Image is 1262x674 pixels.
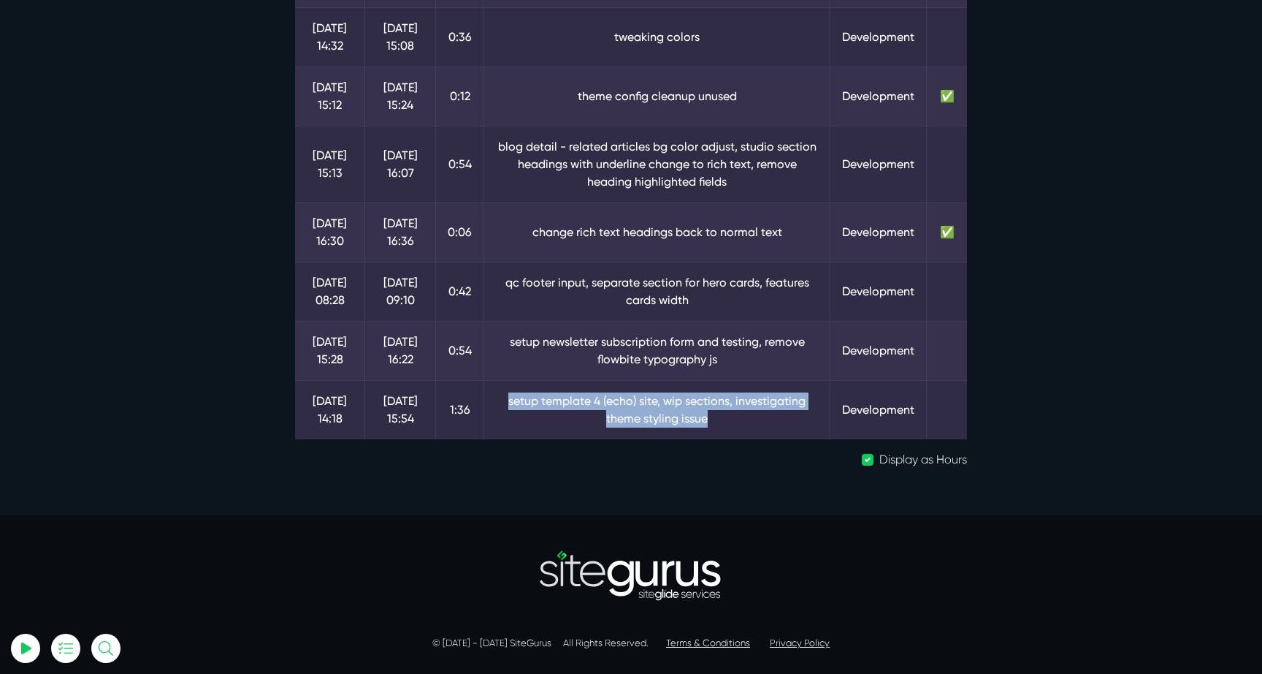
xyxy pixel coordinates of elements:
[484,321,830,380] td: setup newsletter subscription form and testing, remove flowbite typography js
[830,380,927,439] td: Development
[365,67,436,126] td: [DATE] 15:24
[365,380,436,439] td: [DATE] 15:54
[365,262,436,321] td: [DATE] 09:10
[295,202,365,262] td: [DATE] 16:30
[927,202,967,262] td: ✅
[927,67,967,126] td: ✅
[436,321,484,380] td: 0:54
[484,262,830,321] td: qc footer input, separate section for hero cards, features cards width
[830,7,927,67] td: Development
[226,636,1036,651] p: © [DATE] - [DATE] SiteGurus All Rights Reserved.
[830,126,927,202] td: Development
[436,7,484,67] td: 0:36
[436,262,484,321] td: 0:42
[295,67,365,126] td: [DATE] 15:12
[295,262,365,321] td: [DATE] 08:28
[484,67,830,126] td: theme config cleanup unused
[830,202,927,262] td: Development
[830,67,927,126] td: Development
[436,126,484,202] td: 0:54
[436,202,484,262] td: 0:06
[484,126,830,202] td: blog detail - related articles bg color adjust, studio section headings with underline change to ...
[295,321,365,380] td: [DATE] 15:28
[365,7,436,67] td: [DATE] 15:08
[770,637,830,648] a: Privacy Policy
[47,258,208,289] button: Log In
[365,202,436,262] td: [DATE] 16:36
[295,380,365,439] td: [DATE] 14:18
[879,451,967,469] label: Display as Hours
[47,172,208,204] input: Email
[436,380,484,439] td: 1:36
[484,7,830,67] td: tweaking colors
[484,202,830,262] td: change rich text headings back to normal text
[484,380,830,439] td: setup template 4 (echo) site, wip sections, investigating theme styling issue
[436,67,484,126] td: 0:12
[830,262,927,321] td: Development
[666,637,750,648] a: Terms & Conditions
[365,126,436,202] td: [DATE] 16:07
[295,7,365,67] td: [DATE] 14:32
[295,126,365,202] td: [DATE] 15:13
[365,321,436,380] td: [DATE] 16:22
[830,321,927,380] td: Development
